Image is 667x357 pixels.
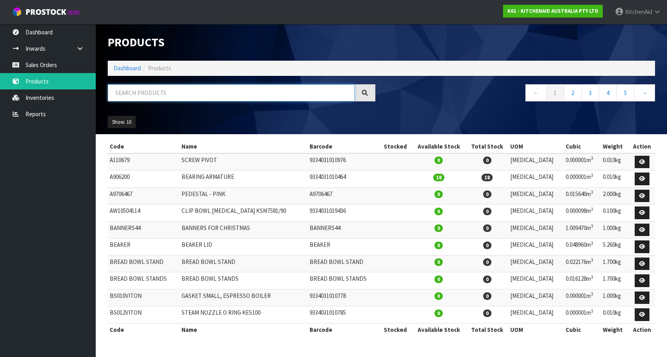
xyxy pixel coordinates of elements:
[483,276,491,283] span: 0
[433,174,444,181] span: 18
[508,323,564,336] th: UOM
[483,242,491,249] span: 0
[308,306,379,323] td: 9334031010785
[434,309,443,317] span: 0
[508,221,564,238] td: [MEDICAL_DATA]
[108,238,180,256] td: BEAKER
[108,272,180,290] td: BREAD BOWL STANDS
[108,116,136,129] button: Show: 10
[508,238,564,256] td: [MEDICAL_DATA]
[26,7,66,17] span: ProStock
[180,255,308,272] td: BREAD BOWL STAND
[379,323,411,336] th: Stocked
[601,272,629,290] td: 1.700kg
[564,238,601,256] td: 0.048960m
[564,171,601,188] td: 0.000001m
[434,208,443,215] span: 0
[108,84,355,101] input: Search products
[108,140,180,153] th: Code
[564,323,601,336] th: Cubic
[601,153,629,171] td: 0.010kg
[564,306,601,323] td: 0.000001m
[411,323,466,336] th: Available Stock
[591,291,593,297] sup: 3
[616,84,634,101] a: 5
[308,255,379,272] td: BREAD BOWL STAND
[601,187,629,204] td: 2.000kg
[564,84,582,101] a: 2
[434,157,443,164] span: 0
[483,190,491,198] span: 0
[564,187,601,204] td: 0.015640m
[308,238,379,256] td: BEAKER
[434,242,443,249] span: 0
[68,9,80,16] small: WMS
[564,255,601,272] td: 0.022176m
[108,153,180,171] td: A110679
[180,221,308,238] td: BANNERS FOR CHRISTMAS
[108,36,375,49] h1: Products
[108,221,180,238] td: BANNERS44
[180,171,308,188] td: BEARING ARMATURE
[108,289,180,306] td: BS010VITON
[180,272,308,290] td: BREAD BOWL STANDS
[564,140,601,153] th: Cubic
[180,153,308,171] td: SCREW PIVOT
[308,140,379,153] th: Barcode
[591,274,593,280] sup: 3
[483,309,491,317] span: 0
[483,292,491,300] span: 0
[308,323,379,336] th: Barcode
[108,204,180,222] td: AW10504114
[591,223,593,229] sup: 3
[483,258,491,266] span: 0
[508,306,564,323] td: [MEDICAL_DATA]
[508,272,564,290] td: [MEDICAL_DATA]
[308,204,379,222] td: 9334031019436
[12,7,22,17] img: cube-alt.png
[601,306,629,323] td: 0.010kg
[434,190,443,198] span: 0
[599,84,617,101] a: 4
[564,289,601,306] td: 0.000001m
[180,187,308,204] td: PEDESTAL - PINK
[434,292,443,300] span: 0
[508,153,564,171] td: [MEDICAL_DATA]
[591,308,593,314] sup: 3
[108,306,180,323] td: BS012VITON
[308,153,379,171] td: 9334031010976
[108,323,180,336] th: Code
[411,140,466,153] th: Available Stock
[508,204,564,222] td: [MEDICAL_DATA]
[601,289,629,306] td: 1.000kg
[601,140,629,153] th: Weight
[634,84,655,101] a: →
[466,140,508,153] th: Total Stock
[180,323,308,336] th: Name
[379,140,411,153] th: Stocked
[601,255,629,272] td: 1.700kg
[601,221,629,238] td: 1.000kg
[591,189,593,195] sup: 3
[629,323,655,336] th: Action
[508,255,564,272] td: [MEDICAL_DATA]
[508,171,564,188] td: [MEDICAL_DATA]
[180,140,308,153] th: Name
[466,323,508,336] th: Total Stock
[564,204,601,222] td: 0.000098m
[564,221,601,238] td: 1.009470m
[601,171,629,188] td: 0.010kg
[308,272,379,290] td: BREAD BOWL STANDS
[525,84,547,101] a: ←
[180,204,308,222] td: CLIP BOWL [MEDICAL_DATA] KSM7581/90
[564,153,601,171] td: 0.000001m
[308,289,379,306] td: 9334031010778
[483,224,491,232] span: 0
[108,171,180,188] td: A906200
[581,84,599,101] a: 3
[591,240,593,246] sup: 3
[108,187,180,204] td: A9706467
[434,224,443,232] span: 0
[114,64,141,72] a: Dashboard
[508,187,564,204] td: [MEDICAL_DATA]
